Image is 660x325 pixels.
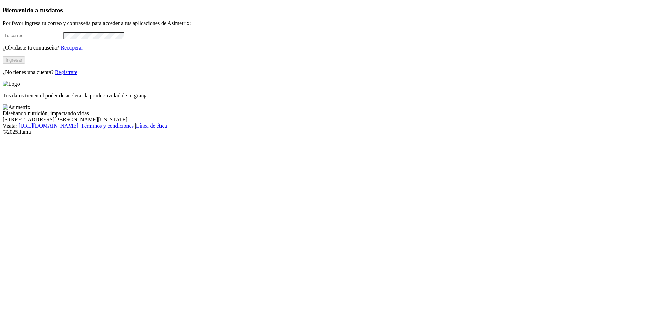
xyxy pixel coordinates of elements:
div: Visita : | | [3,123,657,129]
a: Términos y condiciones [81,123,134,129]
img: Asimetrix [3,104,30,110]
input: Tu correo [3,32,64,39]
p: ¿No tienes una cuenta? [3,69,657,75]
a: [URL][DOMAIN_NAME] [19,123,78,129]
span: datos [48,7,63,14]
button: Ingresar [3,56,25,64]
img: Logo [3,81,20,87]
div: © 2025 Iluma [3,129,657,135]
p: ¿Olvidaste tu contraseña? [3,45,657,51]
p: Tus datos tienen el poder de acelerar la productividad de tu granja. [3,93,657,99]
h3: Bienvenido a tus [3,7,657,14]
a: Línea de ética [136,123,167,129]
div: Diseñando nutrición, impactando vidas. [3,110,657,117]
a: Regístrate [55,69,77,75]
a: Recuperar [60,45,83,51]
p: Por favor ingresa tu correo y contraseña para acceder a tus aplicaciones de Asimetrix: [3,20,657,26]
div: [STREET_ADDRESS][PERSON_NAME][US_STATE]. [3,117,657,123]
